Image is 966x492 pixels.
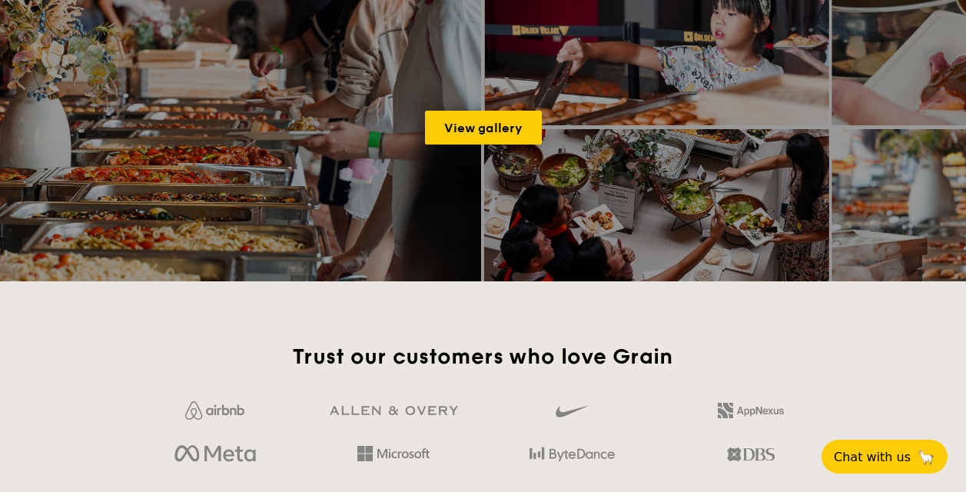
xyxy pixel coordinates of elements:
img: meta.d311700b.png [174,441,255,467]
span: Chat with us [834,450,911,464]
h2: Trust our customers who love Grain [132,343,834,371]
span: 🦙 [917,448,935,466]
img: 2L6uqdT+6BmeAFDfWP11wfMG223fXktMZIL+i+lTG25h0NjUBKOYhdW2Kn6T+C0Q7bASH2i+1JIsIulPLIv5Ss6l0e291fRVW... [718,403,784,418]
a: View gallery [425,111,542,145]
img: Jf4Dw0UUCKFd4aYAAAAASUVORK5CYII= [185,401,244,420]
button: Chat with us🦙 [822,440,948,474]
img: dbs.a5bdd427.png [727,441,774,467]
img: gdlseuq06himwAAAABJRU5ErkJggg== [556,398,588,424]
img: bytedance.dc5c0c88.png [529,441,615,467]
img: GRg3jHAAAAABJRU5ErkJggg== [330,406,458,416]
img: Hd4TfVa7bNwuIo1gAAAAASUVORK5CYII= [357,446,430,461]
